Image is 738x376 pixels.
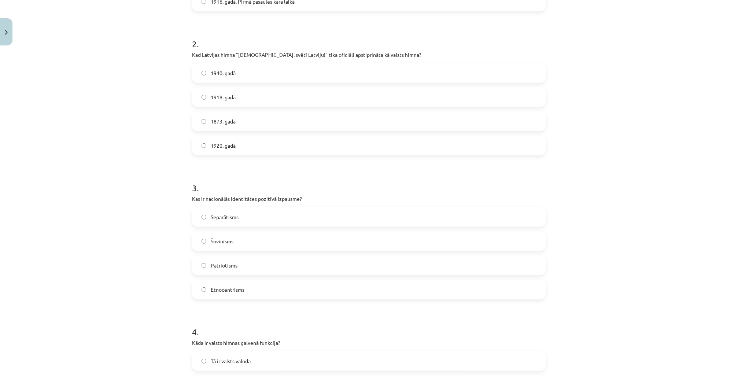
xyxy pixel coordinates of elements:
img: icon-close-lesson-0947bae3869378f0d4975bcd49f059093ad1ed9edebbc8119c70593378902aed.svg [5,30,8,35]
p: Kas ir nacionālās identitātes pozitīvā izpausme? [192,195,546,203]
input: Etnocentrisms [202,287,206,292]
input: Patriotisms [202,263,206,268]
input: 1940. gadā [202,71,206,75]
h1: 4 . [192,314,546,337]
span: 1940. gadā [211,69,236,77]
span: Šovinisms [211,237,233,245]
span: 1920. gadā [211,142,236,150]
p: Kāda ir valsts himnas galvenā funkcija? [192,339,546,347]
input: Separātisms [202,215,206,220]
h1: 2 . [192,26,546,49]
input: Šovinisms [202,239,206,244]
span: Etnocentrisms [211,286,244,294]
span: Separātisms [211,213,239,221]
input: Tā ir valsts valoda [202,359,206,364]
span: Patriotisms [211,262,237,269]
p: Kad Latvijas himna "[DEMOGRAPHIC_DATA], svētī Latviju!" tika oficiāli apstiprināta kā valsts himna? [192,51,546,59]
input: 1918. gadā [202,95,206,100]
span: Tā ir valsts valoda [211,357,251,365]
span: 1873. gadā [211,118,236,125]
span: 1918. gadā [211,93,236,101]
input: 1873. gadā [202,119,206,124]
h1: 3 . [192,170,546,193]
input: 1920. gadā [202,143,206,148]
